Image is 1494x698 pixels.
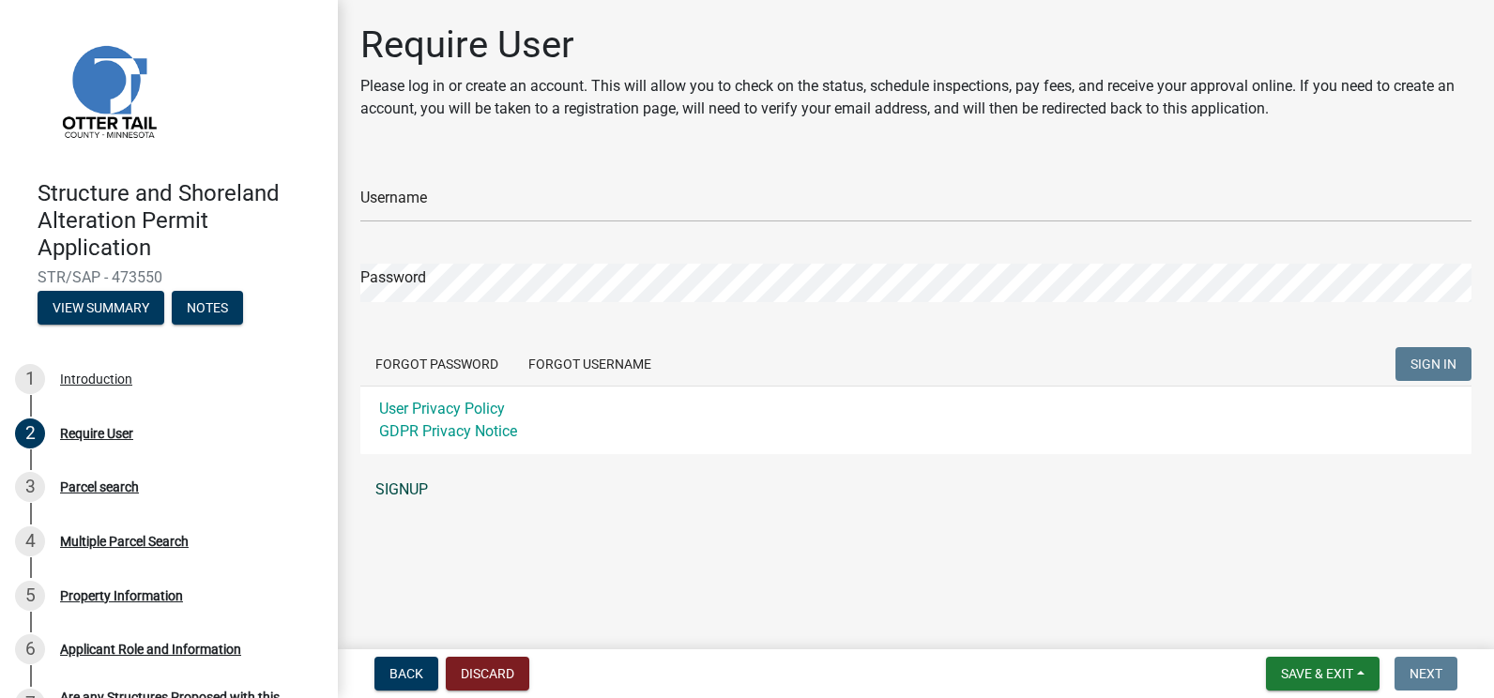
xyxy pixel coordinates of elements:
button: Save & Exit [1266,657,1380,690]
button: Forgot Password [360,347,513,381]
span: SIGN IN [1410,357,1456,372]
button: Back [374,657,438,690]
button: SIGN IN [1395,347,1471,381]
button: Next [1395,657,1457,690]
div: 6 [15,634,45,664]
h1: Require User [360,23,1471,68]
span: Next [1410,666,1442,681]
wm-modal-confirm: Notes [172,302,243,317]
span: Save & Exit [1281,666,1353,681]
button: View Summary [38,291,164,325]
div: Introduction [60,372,132,386]
a: GDPR Privacy Notice [379,422,517,440]
div: Applicant Role and Information [60,643,241,656]
div: 2 [15,418,45,448]
div: 5 [15,581,45,611]
span: Back [389,666,423,681]
wm-modal-confirm: Summary [38,302,164,317]
div: Multiple Parcel Search [60,535,189,548]
img: Otter Tail County, Minnesota [38,20,178,160]
button: Discard [446,657,529,690]
div: Require User [60,427,133,440]
div: 1 [15,364,45,394]
button: Forgot Username [513,347,666,381]
p: Please log in or create an account. This will allow you to check on the status, schedule inspecti... [360,75,1471,120]
div: 3 [15,472,45,502]
a: User Privacy Policy [379,400,505,417]
div: 4 [15,526,45,556]
span: STR/SAP - 473550 [38,268,300,286]
div: Parcel search [60,480,139,493]
div: Property Information [60,589,183,602]
button: Notes [172,291,243,325]
h4: Structure and Shoreland Alteration Permit Application [38,180,323,261]
a: SIGNUP [360,471,1471,508]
